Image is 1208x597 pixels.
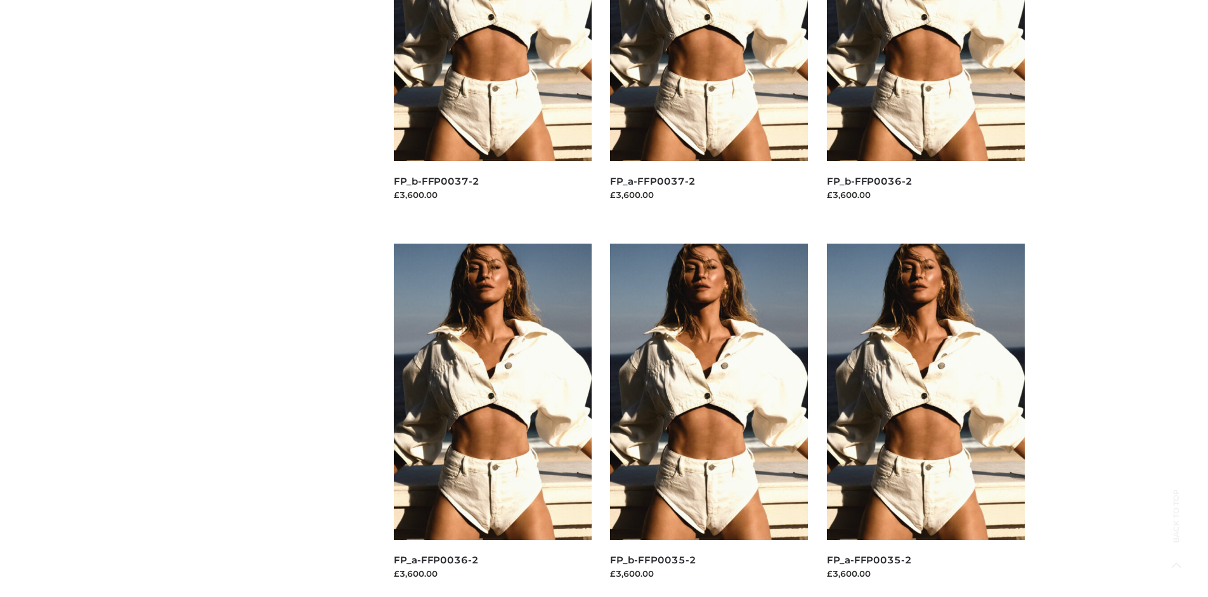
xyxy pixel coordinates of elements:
div: £3,600.00 [394,567,592,580]
a: FP_a-FFP0037-2 [610,175,695,187]
div: £3,600.00 [827,567,1025,580]
a: FP_a-FFP0036-2 [394,554,479,566]
div: £3,600.00 [827,188,1025,201]
div: £3,600.00 [610,567,808,580]
div: £3,600.00 [610,188,808,201]
a: FP_b-FFP0037-2 [394,175,479,187]
div: £3,600.00 [394,188,592,201]
a: FP_a-FFP0035-2 [827,554,912,566]
span: Back to top [1160,511,1192,543]
a: FP_b-FFP0035-2 [610,554,696,566]
a: FP_b-FFP0036-2 [827,175,912,187]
